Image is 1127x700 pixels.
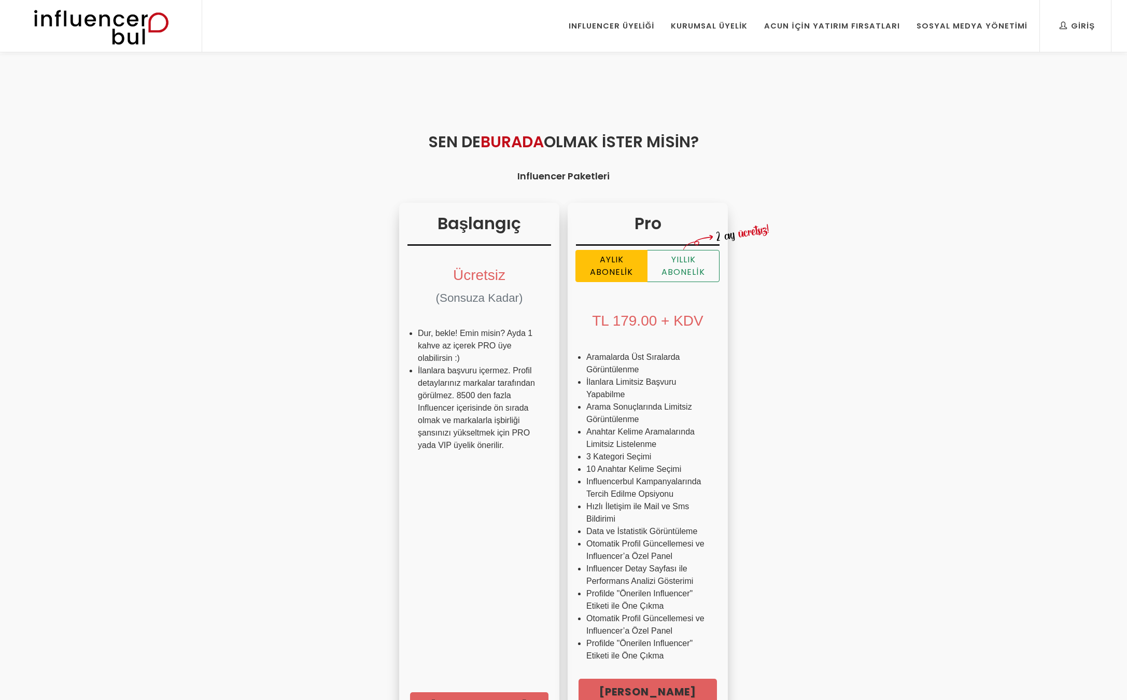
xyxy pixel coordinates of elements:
[586,587,709,612] li: Profilde "Önerilen Influencer" Etiketi ile Öne Çıkma
[569,20,655,32] div: Influencer Üyeliği
[576,211,720,246] h3: Pro
[586,525,709,538] li: Data ve İstatistik Görüntüleme
[586,426,709,451] li: Anahtar Kelime Aramalarında Limitsiz Listelenme
[586,376,709,401] li: İlanlara Limitsiz Başvuru Yapabilme
[586,612,709,637] li: Otomatik Profil Güncellemesi ve Influencer’a Özel Panel
[575,250,647,282] label: Aylık Abonelik
[407,211,551,246] h3: Başlangıç
[228,169,899,183] h4: Influencer Paketleri
[586,351,709,376] li: Aramalarda Üst Sıralarda Görüntülenme
[228,130,899,153] h2: Sen de Olmak İster misin?
[586,538,709,563] li: Otomatik Profil Güncellemesi ve Influencer’a Özel Panel
[647,250,720,282] label: Yıllık Abonelik
[435,291,523,304] span: (Sonsuza Kadar)
[453,267,505,283] span: Ücretsiz
[586,637,709,662] li: Profilde "Önerilen Influencer" Etiketi ile Öne Çıkma
[613,313,703,329] span: 179.00 + KDV
[592,313,609,329] span: TL
[586,500,709,525] li: Hızlı İletişim ile Mail ve Sms Bildirimi
[917,20,1027,32] div: Sosyal Medya Yönetimi
[586,463,709,475] li: 10 Anahtar Kelime Seçimi
[764,20,899,32] div: Acun İçin Yatırım Fırsatları
[418,327,541,365] li: Dur, bekle! Emin misin? Ayda 1 kahve az içerek PRO üye olabilirsin :)
[418,365,541,452] li: İlanlara başvuru içermez. Profil detaylarınız markalar tarafından görülmez. 8500 den fazla Influe...
[586,401,709,426] li: Arama Sonuçlarında Limitsiz Görüntülenme
[671,20,748,32] div: Kurumsal Üyelik
[586,451,709,463] li: 3 Kategori Seçimi
[586,563,709,587] li: Influencer Detay Sayfası ile Performans Analizi Gösterimi
[586,475,709,500] li: Influencerbul Kampanyalarında Tercih Edilme Opsiyonu
[481,131,544,153] span: Burada
[1060,20,1095,32] div: Giriş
